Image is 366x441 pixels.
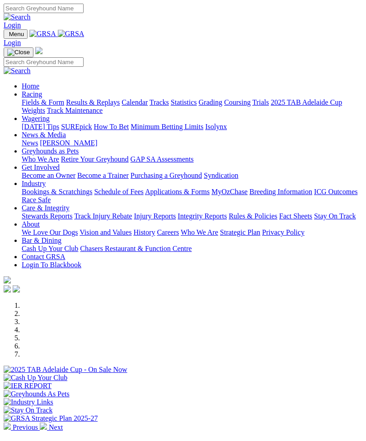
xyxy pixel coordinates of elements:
[4,67,31,75] img: Search
[4,39,21,46] a: Login
[58,30,84,38] img: GRSA
[131,123,203,130] a: Minimum Betting Limits
[94,188,143,195] a: Schedule of Fees
[220,228,260,236] a: Strategic Plan
[7,49,30,56] img: Close
[22,147,79,155] a: Greyhounds as Pets
[279,212,312,220] a: Fact Sheets
[80,228,131,236] a: Vision and Values
[40,139,97,147] a: [PERSON_NAME]
[22,245,78,252] a: Cash Up Your Club
[22,188,362,204] div: Industry
[150,98,169,106] a: Tracks
[171,98,197,106] a: Statistics
[22,131,66,139] a: News & Media
[224,98,251,106] a: Coursing
[22,228,78,236] a: We Love Our Dogs
[4,4,84,13] input: Search
[145,188,210,195] a: Applications & Forms
[77,172,129,179] a: Become a Trainer
[61,123,92,130] a: SUREpick
[47,107,103,114] a: Track Maintenance
[4,29,28,39] button: Toggle navigation
[22,180,46,187] a: Industry
[4,374,67,382] img: Cash Up Your Club
[22,123,59,130] a: [DATE] Tips
[4,47,33,57] button: Toggle navigation
[22,107,45,114] a: Weights
[29,30,56,38] img: GRSA
[74,212,132,220] a: Track Injury Rebate
[4,366,127,374] img: 2025 TAB Adelaide Cup - On Sale Now
[157,228,179,236] a: Careers
[249,188,312,195] a: Breeding Information
[4,21,21,29] a: Login
[4,57,84,67] input: Search
[262,228,305,236] a: Privacy Policy
[4,406,52,414] img: Stay On Track
[22,253,65,260] a: Contact GRSA
[22,172,75,179] a: Become an Owner
[122,98,148,106] a: Calendar
[22,196,51,204] a: Race Safe
[22,220,40,228] a: About
[4,390,70,398] img: Greyhounds As Pets
[4,398,53,406] img: Industry Links
[4,382,52,390] img: IER REPORT
[134,212,176,220] a: Injury Reports
[211,188,248,195] a: MyOzChase
[22,90,42,98] a: Racing
[22,139,362,147] div: News & Media
[4,276,11,283] img: logo-grsa-white.png
[131,155,194,163] a: GAP SA Assessments
[4,422,11,430] img: chevron-left-pager-white.svg
[178,212,227,220] a: Integrity Reports
[22,212,362,220] div: Care & Integrity
[9,31,24,37] span: Menu
[22,155,362,163] div: Greyhounds as Pets
[22,204,70,212] a: Care & Integrity
[314,188,357,195] a: ICG Outcomes
[4,414,98,422] img: GRSA Strategic Plan 2025-27
[22,172,362,180] div: Get Involved
[80,245,192,252] a: Chasers Restaurant & Function Centre
[314,212,356,220] a: Stay On Track
[66,98,120,106] a: Results & Replays
[204,172,238,179] a: Syndication
[35,47,42,54] img: logo-grsa-white.png
[181,228,218,236] a: Who We Are
[22,237,61,244] a: Bar & Dining
[94,123,129,130] a: How To Bet
[22,98,64,106] a: Fields & Form
[22,139,38,147] a: News
[49,423,63,431] span: Next
[133,228,155,236] a: History
[13,423,38,431] span: Previous
[205,123,227,130] a: Isolynx
[229,212,277,220] a: Rules & Policies
[13,285,20,292] img: twitter.svg
[4,285,11,292] img: facebook.svg
[22,163,60,171] a: Get Involved
[22,188,92,195] a: Bookings & Scratchings
[22,155,59,163] a: Who We Are
[40,423,63,431] a: Next
[22,261,81,269] a: Login To Blackbook
[22,98,362,115] div: Racing
[22,115,50,122] a: Wagering
[271,98,342,106] a: 2025 TAB Adelaide Cup
[131,172,202,179] a: Purchasing a Greyhound
[40,422,47,430] img: chevron-right-pager-white.svg
[22,245,362,253] div: Bar & Dining
[22,123,362,131] div: Wagering
[4,423,40,431] a: Previous
[61,155,129,163] a: Retire Your Greyhound
[252,98,269,106] a: Trials
[4,13,31,21] img: Search
[22,228,362,237] div: About
[22,212,72,220] a: Stewards Reports
[22,82,39,90] a: Home
[199,98,222,106] a: Grading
